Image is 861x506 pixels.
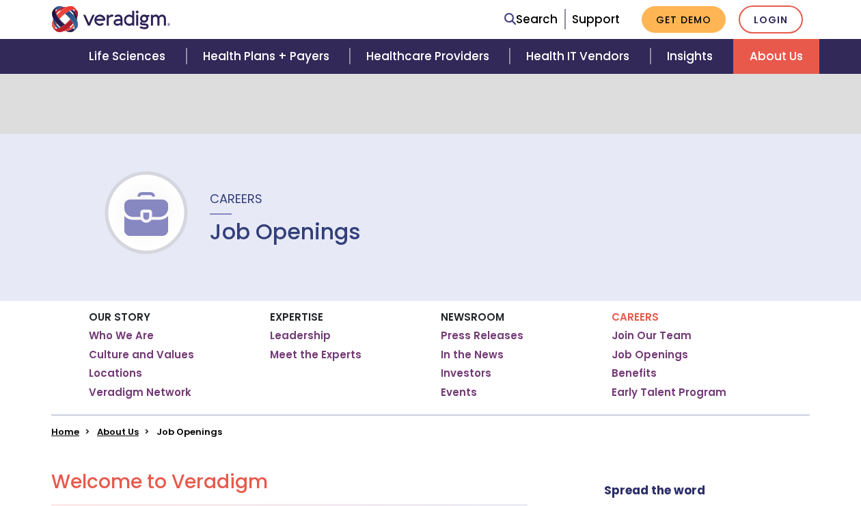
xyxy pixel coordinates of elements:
a: Support [572,11,620,27]
a: Early Talent Program [612,386,726,399]
a: Who We Are [89,329,154,343]
a: Home [51,425,79,438]
a: Login [739,5,803,34]
a: About Us [733,39,819,74]
a: Meet the Experts [270,348,361,362]
a: Job Openings [612,348,688,362]
a: Veradigm Network [89,386,191,399]
a: Events [441,386,477,399]
a: Health Plans + Payers [187,39,350,74]
a: Healthcare Providers [350,39,510,74]
a: Locations [89,367,142,380]
a: Get Demo [642,6,726,33]
a: Benefits [612,367,657,380]
img: Veradigm logo [51,6,171,32]
h2: Welcome to Veradigm [51,470,528,494]
a: Life Sciences [72,39,186,74]
a: Investors [441,367,491,380]
a: Insights [651,39,733,74]
a: Search [504,10,558,29]
h1: Job Openings [210,219,361,245]
strong: Spread the word [604,482,705,498]
a: Culture and Values [89,348,194,362]
a: Press Releases [441,329,523,343]
a: About Us [97,425,139,438]
a: Join Our Team [612,329,692,343]
a: Leadership [270,329,331,343]
span: Careers [210,190,262,207]
a: In the News [441,348,504,362]
a: Health IT Vendors [510,39,650,74]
